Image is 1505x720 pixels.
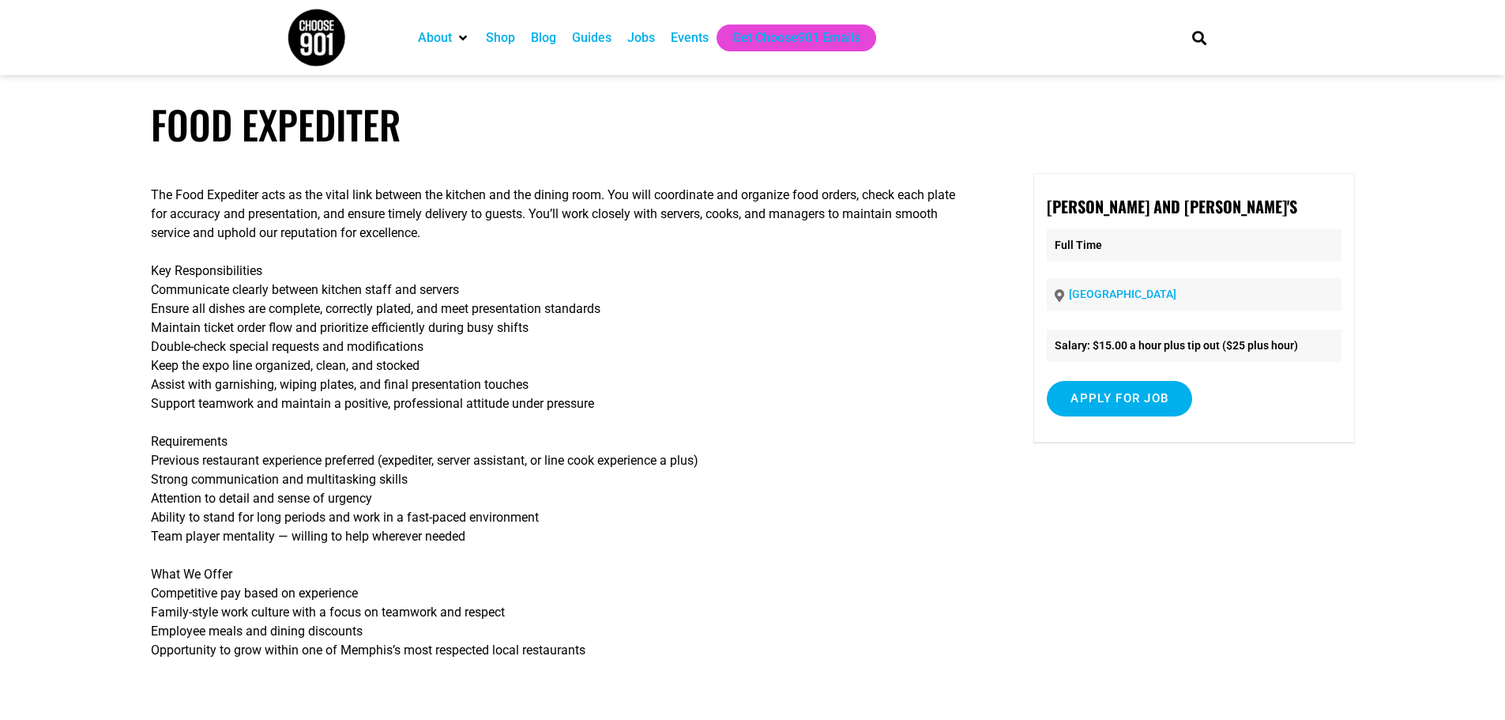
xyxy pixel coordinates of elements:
p: The Food Expediter acts as the vital link between the kitchen and the dining room. You will coord... [151,186,974,243]
p: Full Time [1047,229,1341,262]
p: What We Offer Competitive pay based on experience Family-style work culture with a focus on teamw... [151,565,974,660]
li: Salary: $15.00 a hour plus tip out ($25 plus hour) [1047,330,1341,362]
a: Get Choose901 Emails [732,28,860,47]
p: Requirements Previous restaurant experience preferred (expediter, server assistant, or line cook ... [151,432,974,546]
a: [GEOGRAPHIC_DATA] [1069,288,1176,300]
strong: [PERSON_NAME] and [PERSON_NAME]'s [1047,194,1297,218]
p: Key Responsibilities Communicate clearly between kitchen staff and servers Ensure all dishes are ... [151,262,974,413]
h1: Food Expediter [151,101,1355,148]
nav: Main nav [410,25,1165,51]
div: About [410,25,478,51]
input: Apply for job [1047,381,1192,417]
a: Events [671,28,709,47]
div: Search [1186,25,1212,51]
a: Shop [486,28,515,47]
a: Guides [572,28,611,47]
a: Blog [531,28,556,47]
a: Jobs [627,28,655,47]
a: About [418,28,452,47]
